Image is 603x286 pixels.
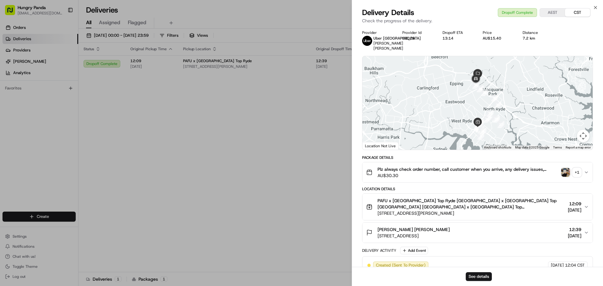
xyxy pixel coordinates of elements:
span: 12:39 [568,226,581,233]
p: Check the progress of the delivery. [362,18,593,24]
img: uber-new-logo.jpeg [362,36,372,46]
span: 8月2日 [88,114,100,119]
img: Google [364,142,385,150]
div: 💻 [53,141,58,146]
div: 📗 [6,141,11,146]
img: Nash [6,6,19,19]
span: 8月7日 [56,97,68,102]
div: Past conversations [6,82,40,87]
div: 16 [486,113,493,120]
img: 1736555255976-a54dd68f-1ca7-489b-9aae-adbdc363a1c4 [6,60,18,71]
div: Dropoff ETA [443,30,473,35]
div: 5 [477,133,484,140]
div: 33 [477,85,484,92]
div: Distance [523,30,553,35]
span: [STREET_ADDRESS][PERSON_NAME] [378,210,565,216]
button: photo_proof_of_pickup image+1 [561,168,581,177]
button: Keyboard shortcuts [484,145,511,150]
button: See all [97,80,114,88]
button: PAFU x [GEOGRAPHIC_DATA] Top Ryde [GEOGRAPHIC_DATA] x [GEOGRAPHIC_DATA] Top [GEOGRAPHIC_DATA] [GE... [362,194,593,220]
div: 34 [472,82,479,89]
div: 6 [480,128,486,135]
div: Location Details [362,186,593,192]
a: 📗Knowledge Base [4,138,51,149]
span: Created (Sent To Provider) [376,262,426,268]
span: Pylon [62,156,76,160]
button: AEST [540,8,565,17]
div: 25 [484,116,491,123]
div: Provider Id [402,30,432,35]
a: Open this area in Google Maps (opens a new window) [364,142,385,150]
span: API Documentation [59,140,101,147]
input: Clear [16,40,104,47]
span: Map data ©2025 Google [515,146,549,149]
span: Uber [GEOGRAPHIC_DATA] [373,36,421,41]
span: [PERSON_NAME] [19,97,51,102]
div: We're available if you need us! [28,66,86,71]
span: [DATE] [568,233,581,239]
span: [PERSON_NAME] [PERSON_NAME] [373,41,403,51]
button: Start new chat [107,62,114,69]
div: 7.2 km [523,36,553,41]
img: 1736555255976-a54dd68f-1ca7-489b-9aae-adbdc363a1c4 [13,98,18,103]
img: Asif Zaman Khan [6,91,16,101]
button: Add Event [400,247,428,254]
div: 32 [481,89,488,96]
div: Delivery Activity [362,248,396,253]
div: 29 [487,110,494,117]
span: Knowledge Base [13,140,48,147]
div: 13:14 [443,36,473,41]
div: Provider [362,30,392,35]
div: 4 [478,127,485,134]
img: photo_proof_of_pickup image [561,168,570,177]
button: See details [466,272,492,281]
img: Joana Marie Avellanoza [6,108,16,118]
button: Plz always check order number, call customer when you arrive, any delivery issues, Contact WhatsA... [362,162,593,182]
span: 12:09 [568,201,581,207]
a: 💻API Documentation [51,138,103,149]
div: AU$15.40 [483,36,513,41]
span: • [52,97,54,102]
button: [PERSON_NAME] [PERSON_NAME][STREET_ADDRESS]12:39[DATE] [362,223,593,243]
span: • [84,114,87,119]
span: AU$30.30 [378,172,559,179]
button: Map camera controls [577,130,589,142]
div: 31 [491,94,498,101]
div: 24 [476,120,483,127]
span: PAFU x [GEOGRAPHIC_DATA] Top Ryde [GEOGRAPHIC_DATA] x [GEOGRAPHIC_DATA] Top [GEOGRAPHIC_DATA] [GE... [378,197,565,210]
span: [PERSON_NAME] [PERSON_NAME] [378,226,450,233]
span: [DATE] [551,262,564,268]
span: Delivery Details [362,8,414,18]
a: Report a map error [566,146,591,149]
p: Welcome 👋 [6,25,114,35]
div: 26 [492,115,499,122]
img: 1732323095091-59ea418b-cfe3-43c8-9ae0-d0d06d6fd42c [13,60,24,71]
button: 69029 [402,36,415,41]
div: Package Details [362,155,593,160]
div: Price [483,30,513,35]
div: 28 [493,116,500,123]
button: CST [565,8,590,17]
div: 27 [497,121,504,128]
span: 12:04 CST [565,262,585,268]
div: 30 [494,101,501,108]
div: Location Not Live [362,142,399,150]
a: Powered byPylon [44,155,76,160]
span: [DATE] [568,207,581,213]
a: Terms [553,146,562,149]
span: [PERSON_NAME] [PERSON_NAME] [19,114,83,119]
span: Plz always check order number, call customer when you arrive, any delivery issues, Contact WhatsA... [378,166,559,172]
div: Start new chat [28,60,103,66]
img: 1736555255976-a54dd68f-1ca7-489b-9aae-adbdc363a1c4 [13,115,18,120]
div: + 1 [573,168,581,177]
span: [STREET_ADDRESS] [378,233,450,239]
